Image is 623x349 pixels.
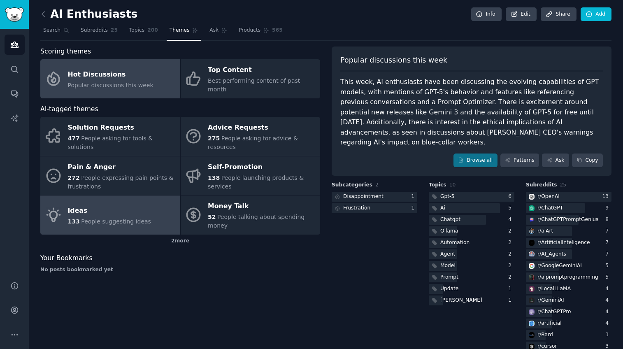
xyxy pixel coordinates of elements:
[572,154,603,168] button: Copy
[529,194,535,200] img: OpenAI
[429,181,446,189] span: Topics
[440,251,455,258] div: Agent
[147,27,158,34] span: 200
[40,253,93,263] span: Your Bookmarks
[537,297,564,304] div: r/ GeminiAI
[508,262,514,270] div: 2
[526,192,611,202] a: OpenAIr/OpenAI13
[605,320,611,327] div: 4
[209,27,219,34] span: Ask
[68,68,153,81] div: Hot Discussions
[508,251,514,258] div: 2
[429,192,514,202] a: Gpt-56
[40,266,320,274] div: No posts bookmarked yet
[111,27,118,34] span: 25
[440,262,456,270] div: Model
[508,228,514,235] div: 2
[343,205,370,212] div: Frustration
[508,216,514,223] div: 4
[332,192,417,202] a: Disappointment1
[440,239,470,247] div: Automation
[126,24,161,41] a: Topics200
[332,181,372,189] span: Subcategories
[68,161,176,174] div: Pain & Anger
[208,174,304,190] span: People launching products & services
[605,285,611,293] div: 4
[429,215,514,225] a: Chatgpt4
[526,203,611,214] a: ChatGPTr/ChatGPT9
[605,239,611,247] div: 7
[429,203,514,214] a: Ai5
[68,135,153,150] span: People asking for tools & solutions
[208,214,305,229] span: People talking about spending money
[440,274,458,281] div: Prompt
[40,47,91,57] span: Scoring themes
[526,238,611,248] a: ArtificialInteligencer/ArtificialInteligence7
[43,27,60,34] span: Search
[537,216,598,223] div: r/ ChatGPTPromptGenius
[581,7,611,21] a: Add
[605,308,611,316] div: 4
[605,331,611,339] div: 3
[560,182,567,188] span: 25
[340,55,447,65] span: Popular discussions this week
[526,261,611,271] a: GoogleGeminiAIr/GoogleGeminiAI5
[508,297,514,304] div: 1
[537,274,598,281] div: r/ aipromptprogramming
[471,7,502,21] a: Info
[181,156,321,195] a: Self-Promotion138People launching products & services
[411,193,417,200] div: 1
[208,135,298,150] span: People asking for advice & resources
[537,239,590,247] div: r/ ArtificialInteligence
[529,263,535,269] img: GoogleGeminiAI
[529,286,535,292] img: LocalLLaMA
[181,195,321,235] a: Money Talk52People talking about spending money
[68,82,153,88] span: Popular discussions this week
[529,228,535,234] img: aiArt
[526,319,611,329] a: artificialr/artificial4
[208,200,316,213] div: Money Talk
[605,216,611,223] div: 8
[537,308,571,316] div: r/ ChatGPTPro
[529,298,535,303] img: GeminiAI
[529,240,535,246] img: ArtificialInteligence
[429,249,514,260] a: Agent2
[440,205,445,212] div: Ai
[207,24,230,41] a: Ask
[605,274,611,281] div: 5
[208,77,300,93] span: Best-performing content of past month
[208,121,316,135] div: Advice Requests
[68,174,80,181] span: 272
[81,218,151,225] span: People suggesting ideas
[411,205,417,212] div: 1
[529,332,535,338] img: Bard
[78,24,121,41] a: Subreddits25
[40,59,180,98] a: Hot DiscussionsPopular discussions this week
[167,24,201,41] a: Themes
[508,205,514,212] div: 5
[537,262,582,270] div: r/ GoogleGeminiAI
[529,251,535,257] img: AI_Agents
[453,154,497,168] a: Browse all
[529,205,535,211] img: ChatGPT
[40,195,180,235] a: Ideas133People suggesting ideas
[440,297,482,304] div: [PERSON_NAME]
[40,235,320,248] div: 2 more
[537,205,563,212] div: r/ ChatGPT
[541,7,576,21] a: Share
[208,135,220,142] span: 275
[526,226,611,237] a: aiArtr/aiArt7
[343,193,384,200] div: Disappointment
[170,27,190,34] span: Themes
[68,218,80,225] span: 133
[526,307,611,317] a: ChatGPTPror/ChatGPTPro4
[526,181,557,189] span: Subreddits
[506,7,537,21] a: Edit
[526,249,611,260] a: AI_Agentsr/AI_Agents7
[429,238,514,248] a: Automation2
[68,135,80,142] span: 477
[440,285,458,293] div: Update
[508,193,514,200] div: 6
[68,121,176,135] div: Solution Requests
[40,117,180,156] a: Solution Requests477People asking for tools & solutions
